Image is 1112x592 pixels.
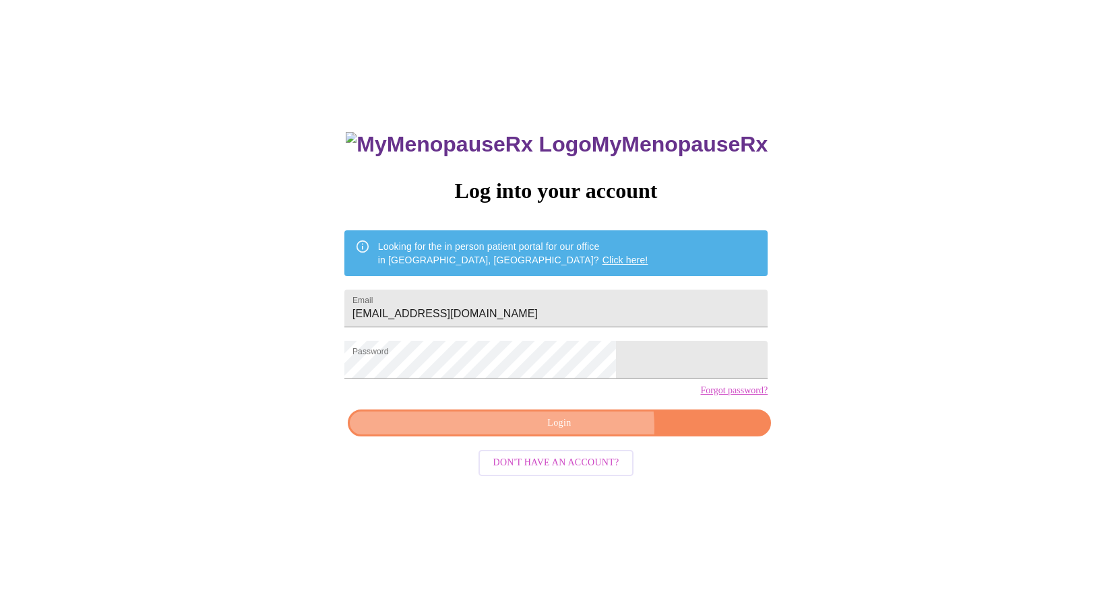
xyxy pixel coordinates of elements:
img: MyMenopauseRx Logo [346,132,591,157]
a: Don't have an account? [475,456,638,467]
a: Forgot password? [700,385,768,396]
a: Click here! [603,255,648,265]
span: Login [363,415,755,432]
div: Looking for the in person patient portal for our office in [GEOGRAPHIC_DATA], [GEOGRAPHIC_DATA]? [378,234,648,272]
span: Don't have an account? [493,455,619,471]
h3: Log into your account [344,178,768,203]
button: Login [348,409,771,437]
h3: MyMenopauseRx [346,132,768,157]
button: Don't have an account? [478,450,634,476]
